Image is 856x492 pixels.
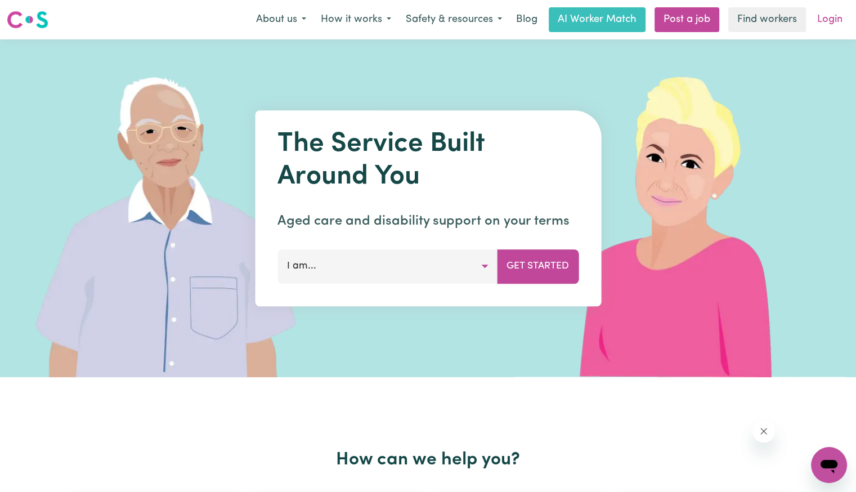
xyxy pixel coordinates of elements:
[509,7,544,32] a: Blog
[7,7,48,33] a: Careseekers logo
[313,8,398,32] button: How it works
[811,447,847,483] iframe: Button to launch messaging window
[497,249,579,283] button: Get Started
[277,249,498,283] button: I am...
[7,10,48,30] img: Careseekers logo
[549,7,646,32] a: AI Worker Match
[277,211,579,231] p: Aged care and disability support on your terms
[655,7,719,32] a: Post a job
[277,128,579,193] h1: The Service Built Around You
[398,8,509,32] button: Safety & resources
[64,449,793,471] h2: How can we help you?
[249,8,313,32] button: About us
[810,7,849,32] a: Login
[7,8,68,17] span: Need any help?
[728,7,806,32] a: Find workers
[752,420,775,442] iframe: Close message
